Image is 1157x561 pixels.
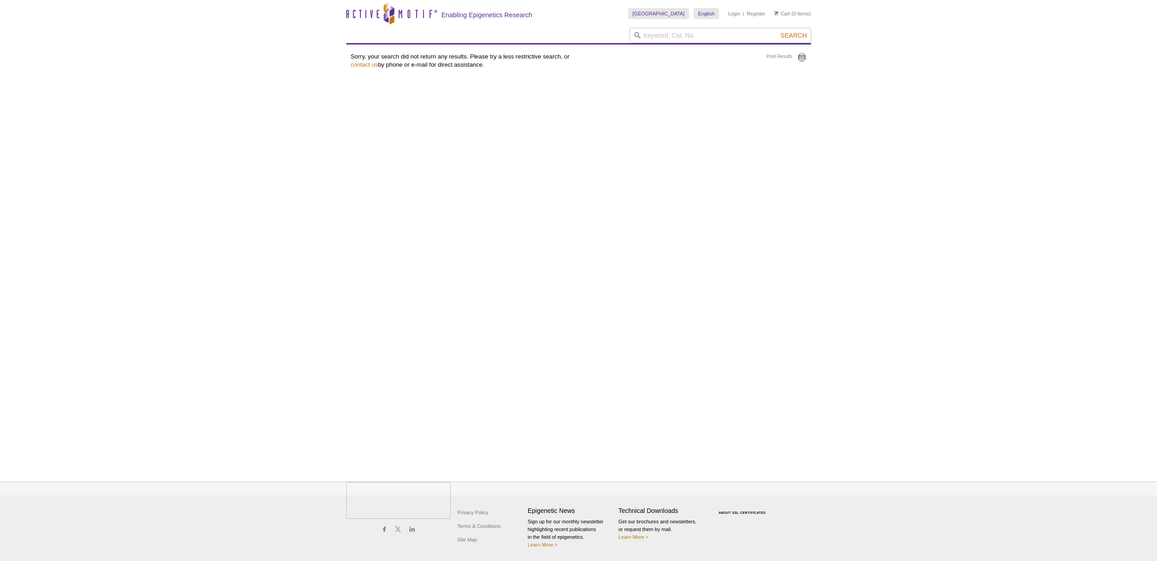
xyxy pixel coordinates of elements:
[719,511,766,514] a: ABOUT SSL CERTIFICATES
[709,498,778,518] table: Click to Verify - This site chose Symantec SSL for secure e-commerce and confidential communicati...
[743,8,744,19] li: |
[442,11,532,19] h2: Enabling Epigenetics Research
[630,28,811,43] input: Keyword, Cat. No.
[774,11,778,15] img: Your Cart
[767,53,807,63] a: Print Results
[780,32,807,39] span: Search
[346,482,451,519] img: Active Motif,
[728,10,740,17] a: Login
[351,61,378,68] a: contact us
[528,518,614,549] p: Sign up for our monthly newsletter highlighting recent publications in the field of epigenetics.
[455,519,503,533] a: Terms & Conditions
[619,507,705,515] h4: Technical Downloads
[747,10,765,17] a: Register
[528,542,558,547] a: Learn More >
[455,506,491,519] a: Privacy Policy
[351,53,807,69] p: Sorry, your search did not return any results. Please try a less restrictive search, or by phone ...
[774,8,811,19] li: (0 items)
[774,10,790,17] a: Cart
[628,8,689,19] a: [GEOGRAPHIC_DATA]
[694,8,719,19] a: English
[528,507,614,515] h4: Epigenetic News
[778,31,809,39] button: Search
[619,534,649,540] a: Learn More >
[455,533,479,546] a: Site Map
[619,518,705,541] p: Get our brochures and newsletters, or request them by mail.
